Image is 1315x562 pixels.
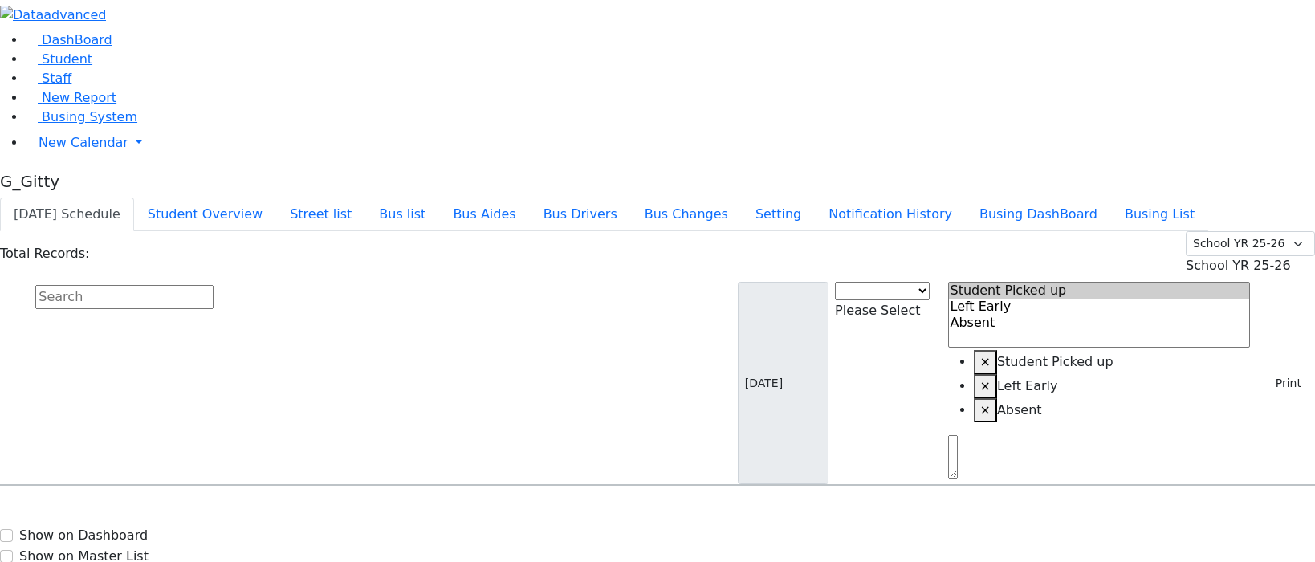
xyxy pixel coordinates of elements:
[1256,371,1309,396] button: Print
[26,71,71,86] a: Staff
[26,127,1315,159] a: New Calendar
[39,135,128,150] span: New Calendar
[949,283,1250,299] option: Student Picked up
[1111,198,1208,231] button: Busing List
[42,51,92,67] span: Student
[26,32,112,47] a: DashBoard
[974,398,1251,422] li: Absent
[997,354,1113,369] span: Student Picked up
[42,32,112,47] span: DashBoard
[26,109,137,124] a: Busing System
[1186,231,1315,256] select: Default select example
[1186,258,1291,273] span: School YR 25-26
[35,285,214,309] input: Search
[439,198,529,231] button: Bus Aides
[974,374,1251,398] li: Left Early
[276,198,365,231] button: Street list
[742,198,815,231] button: Setting
[26,51,92,67] a: Student
[631,198,742,231] button: Bus Changes
[835,303,920,318] span: Please Select
[949,299,1250,315] option: Left Early
[966,198,1111,231] button: Busing DashBoard
[530,198,631,231] button: Bus Drivers
[974,350,997,374] button: Remove item
[997,378,1058,393] span: Left Early
[949,315,1250,331] option: Absent
[997,402,1042,417] span: Absent
[19,526,148,545] label: Show on Dashboard
[974,350,1251,374] li: Student Picked up
[974,374,997,398] button: Remove item
[980,402,991,417] span: ×
[26,90,116,105] a: New Report
[134,198,276,231] button: Student Overview
[42,109,137,124] span: Busing System
[42,71,71,86] span: Staff
[42,90,116,105] span: New Report
[980,378,991,393] span: ×
[948,435,958,479] textarea: Search
[815,198,966,231] button: Notification History
[365,198,439,231] button: Bus list
[980,354,991,369] span: ×
[974,398,997,422] button: Remove item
